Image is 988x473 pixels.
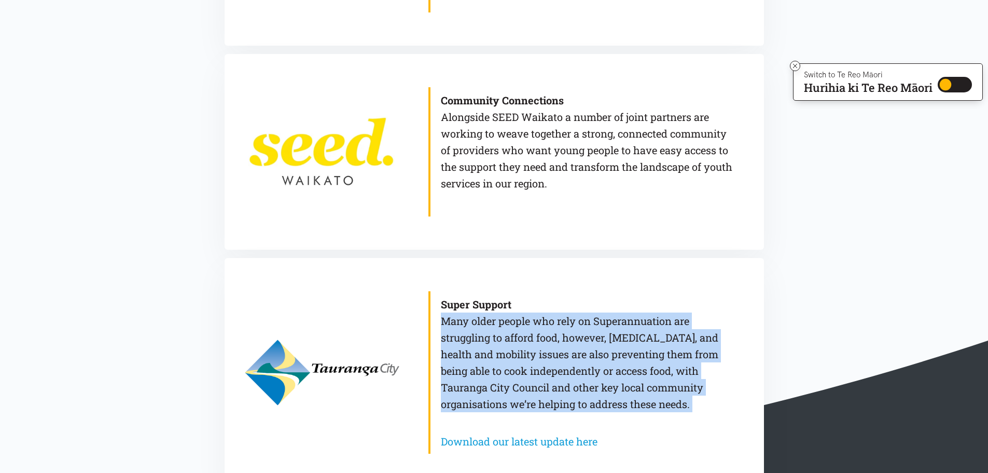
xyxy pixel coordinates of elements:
p: Many older people who rely on Superannuation are struggling to afford food, however, [MEDICAL_DAT... [441,296,733,412]
p: Alongside SEED Waikato a number of joint partners are working to weave together a strong, connect... [441,92,733,192]
p: Hurihia ki Te Reo Māori [804,83,933,92]
b: Super Support [441,298,511,311]
p: Switch to Te Reo Māori [804,72,933,78]
a: Download our latest update here [441,435,597,448]
b: Community Connections [441,93,564,107]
